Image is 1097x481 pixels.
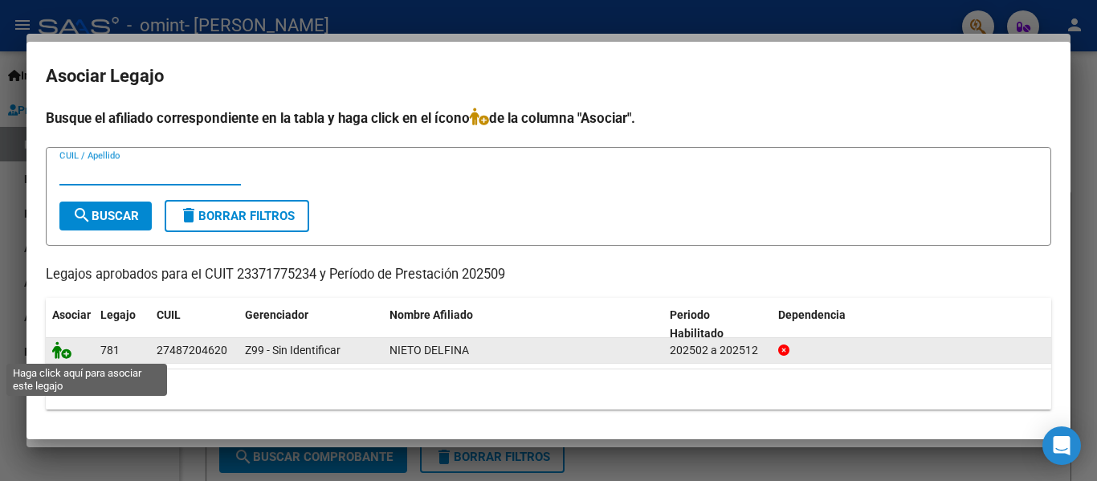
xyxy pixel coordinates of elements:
div: Open Intercom Messenger [1042,426,1081,465]
span: Asociar [52,308,91,321]
p: Legajos aprobados para el CUIT 23371775234 y Período de Prestación 202509 [46,265,1051,285]
span: Nombre Afiliado [389,308,473,321]
span: Periodo Habilitado [670,308,724,340]
span: CUIL [157,308,181,321]
mat-icon: delete [179,206,198,225]
h2: Asociar Legajo [46,61,1051,92]
datatable-header-cell: CUIL [150,298,239,351]
h4: Busque el afiliado correspondiente en la tabla y haga click en el ícono de la columna "Asociar". [46,108,1051,128]
button: Borrar Filtros [165,200,309,232]
span: Gerenciador [245,308,308,321]
button: Buscar [59,202,152,230]
span: 781 [100,344,120,357]
span: Dependencia [778,308,846,321]
span: Z99 - Sin Identificar [245,344,341,357]
div: 202502 a 202512 [670,341,765,360]
div: 1 registros [46,369,1051,410]
datatable-header-cell: Gerenciador [239,298,383,351]
span: NIETO DELFINA [389,344,469,357]
span: Buscar [72,209,139,223]
datatable-header-cell: Nombre Afiliado [383,298,663,351]
datatable-header-cell: Dependencia [772,298,1052,351]
span: Legajo [100,308,136,321]
datatable-header-cell: Legajo [94,298,150,351]
div: 27487204620 [157,341,227,360]
datatable-header-cell: Periodo Habilitado [663,298,772,351]
span: Borrar Filtros [179,209,295,223]
datatable-header-cell: Asociar [46,298,94,351]
mat-icon: search [72,206,92,225]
